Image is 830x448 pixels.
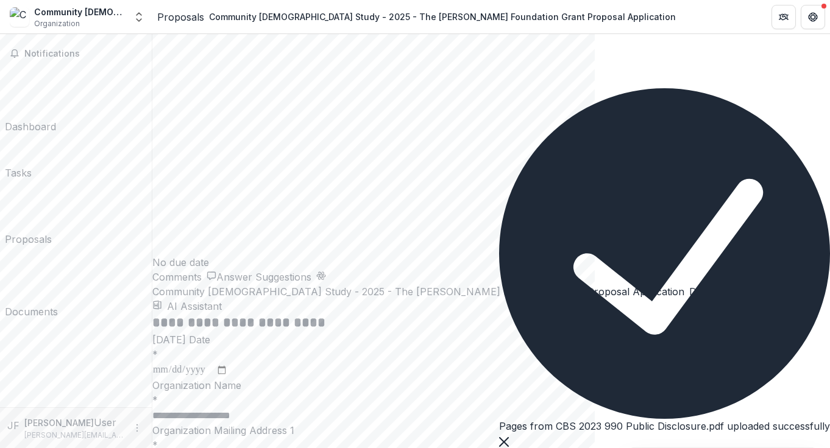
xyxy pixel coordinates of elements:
a: Tasks [5,139,32,180]
div: Community [DEMOGRAPHIC_DATA] Study [34,5,126,18]
a: Dashboard [5,68,56,134]
a: Documents [5,251,58,319]
button: Comments [152,270,216,284]
div: Dashboard [5,119,56,134]
p: [PERSON_NAME] [24,416,94,429]
p: Community [DEMOGRAPHIC_DATA] Study - 2025 - The [PERSON_NAME] Foundation Grant Proposal Application [152,284,684,299]
nav: breadcrumb [157,8,681,26]
div: No due date [152,255,830,270]
div: Proposals [5,232,52,247]
p: User [94,415,116,430]
button: download-proposal [152,300,162,310]
button: Open entity switcher [130,5,147,29]
button: Notifications [5,44,147,63]
button: More [130,421,144,435]
a: Proposals [5,185,52,247]
span: Notifications [24,49,142,59]
span: Organization [34,18,80,29]
button: Answer Suggestions [216,270,326,284]
span: Draft [689,284,712,299]
p: [PERSON_NAME][EMAIL_ADDRESS][PERSON_NAME][DOMAIN_NAME] [24,430,125,441]
div: Tasks [5,166,32,180]
div: Community [DEMOGRAPHIC_DATA] Study - 2025 - The [PERSON_NAME] Foundation Grant Proposal Application [209,10,676,23]
p: Organization Name [152,378,830,393]
div: Documents [5,304,58,319]
div: James Ferrier [7,418,20,433]
button: Get Help [801,5,825,29]
p: Organization Mailing Address 1 [152,423,830,438]
button: Partners [771,5,796,29]
button: AI Assistant [162,299,222,313]
img: Community Bible Study [10,7,29,27]
a: Proposals [157,10,204,24]
p: [DATE] Date [152,332,830,347]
